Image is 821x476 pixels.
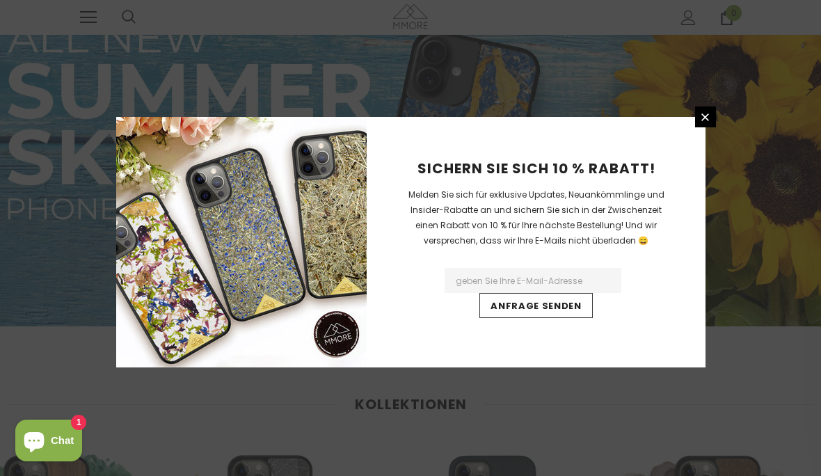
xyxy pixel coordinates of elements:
span: Sichern Sie sich 10 % Rabatt! [417,159,655,178]
input: Anfrage senden [479,293,592,318]
inbox-online-store-chat: Shopify online store chat [11,420,86,465]
a: Menu [695,106,716,127]
span: Melden Sie sich für exklusive Updates, Neuankömmlinge und Insider-Rabatte an und sichern Sie sich... [408,189,664,246]
input: Email Address [445,268,621,293]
